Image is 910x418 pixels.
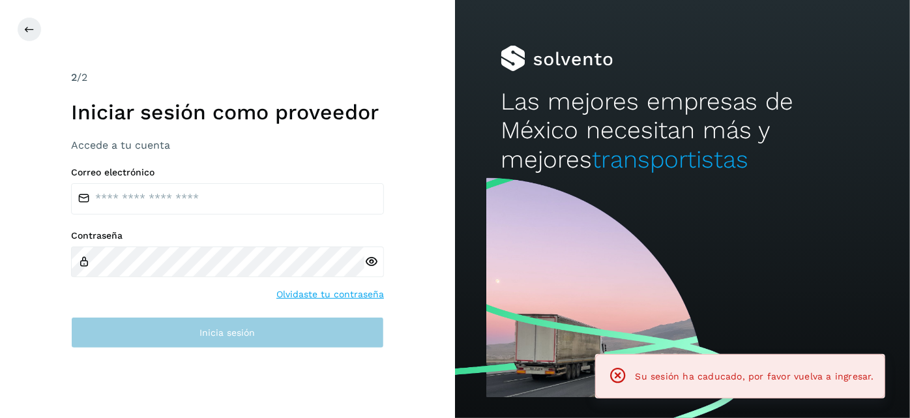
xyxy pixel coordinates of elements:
[501,87,864,174] h2: Las mejores empresas de México necesitan más y mejores
[636,371,874,381] span: Su sesión ha caducado, por favor vuelva a ingresar.
[276,288,384,301] a: Olvidaste tu contraseña
[592,145,748,173] span: transportistas
[71,167,384,178] label: Correo electrónico
[71,139,384,151] h3: Accede a tu cuenta
[71,230,384,241] label: Contraseña
[71,100,384,125] h1: Iniciar sesión como proveedor
[71,71,77,83] span: 2
[71,70,384,85] div: /2
[71,317,384,348] button: Inicia sesión
[200,328,256,337] span: Inicia sesión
